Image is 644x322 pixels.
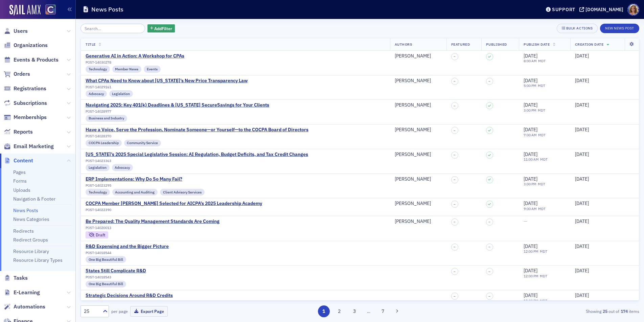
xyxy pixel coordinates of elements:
[395,53,431,59] a: [PERSON_NAME]
[4,85,46,92] a: Registrations
[575,127,589,133] span: [DATE]
[86,293,173,299] a: Strategic Decisions Around R&D Credits
[14,143,54,150] span: Email Marketing
[86,115,127,122] div: Business and Industry
[13,216,49,222] a: News Categories
[86,90,107,97] div: Advocacy
[144,66,161,72] div: Events
[4,143,54,150] a: Email Marketing
[111,308,128,314] label: per page
[524,200,537,206] span: [DATE]
[14,128,33,136] span: Reports
[488,79,490,83] span: –
[349,305,361,317] button: 3
[109,90,133,97] div: Legislation
[395,218,431,225] div: [PERSON_NAME]
[486,42,507,47] span: Published
[454,294,456,298] span: –
[333,305,345,317] button: 2
[395,127,431,133] div: [PERSON_NAME]
[395,152,431,158] div: [PERSON_NAME]
[524,268,537,274] span: [DATE]
[488,245,490,249] span: –
[575,151,589,157] span: [DATE]
[454,270,456,274] span: –
[80,24,145,33] input: Search…
[524,206,537,211] time: 9:00 AM
[524,292,537,298] span: [DATE]
[395,201,431,207] a: [PERSON_NAME]
[537,59,546,63] span: MDT
[86,159,308,163] div: POST-14023363
[86,152,308,158] a: [US_STATE]’s 2025 Special Legislative Session: AI Regulation, Budget Deficits, and Tax Credit Cha...
[45,4,56,15] img: SailAMX
[91,5,123,14] h1: News Posts
[537,133,546,137] span: MDT
[619,308,629,314] strong: 174
[154,25,172,31] span: Add Filter
[454,79,456,83] span: –
[585,6,623,13] div: [DOMAIN_NAME]
[86,256,126,263] div: One Big Beautiful Bill
[600,24,639,33] button: New News Post
[86,231,108,238] div: Draft
[86,109,269,114] div: POST-14028977
[86,78,248,84] a: What CPAs Need to Know about [US_STATE]’s New Price Transparency Law
[395,78,431,84] a: [PERSON_NAME]
[536,83,545,88] span: MDT
[130,306,168,317] button: Export Page
[524,102,537,108] span: [DATE]
[13,207,38,213] a: News Posts
[524,274,538,278] time: 12:00 PM
[524,59,537,63] time: 8:00 AM
[112,164,133,171] div: Advocacy
[575,42,604,47] span: Creation Date
[86,244,169,250] a: R&D Expensing and the Bigger Picture
[86,275,146,279] div: POST-14018543
[4,70,30,78] a: Orders
[524,249,538,254] time: 12:00 PM
[14,85,46,92] span: Registrations
[575,268,589,274] span: [DATE]
[86,164,110,171] div: Legislation
[600,25,639,31] a: New News Post
[395,176,431,182] a: [PERSON_NAME]
[524,182,536,186] time: 3:00 PM
[458,308,639,314] div: Showing out of items
[4,42,48,49] a: Organizations
[14,99,47,107] span: Subscriptions
[4,99,47,107] a: Subscriptions
[13,237,48,243] a: Redirect Groups
[14,42,48,49] span: Organizations
[454,153,456,157] span: –
[160,189,205,195] div: Client Advisory Services
[4,27,28,35] a: Users
[86,300,173,304] div: POST-14018542
[524,243,537,249] span: [DATE]
[524,218,527,224] span: —
[86,218,220,225] div: Be Prepared: The Quality Management Standards Are Coming
[86,85,248,89] div: POST-14029161
[86,102,269,108] div: Navigating 2025: Key 401(k) Deadlines & [US_STATE] SecureSavings for Your Clients
[4,56,59,64] a: Events & Products
[14,70,30,78] span: Orders
[13,257,63,263] a: Resource Library Types
[536,108,545,113] span: MDT
[395,102,431,108] a: [PERSON_NAME]
[112,189,158,195] div: Accounting and Auditing
[524,151,537,157] span: [DATE]
[524,108,536,113] time: 3:00 PM
[86,208,262,212] div: POST-14022390
[86,127,308,133] div: Have a Voice. Serve the Profession. Nominate Someone—or Yourself—to the COCPA Board of Directors
[86,60,184,65] div: POST-14030278
[13,187,30,193] a: Uploads
[524,133,537,137] time: 7:00 AM
[454,104,456,108] span: –
[538,274,547,278] span: MDT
